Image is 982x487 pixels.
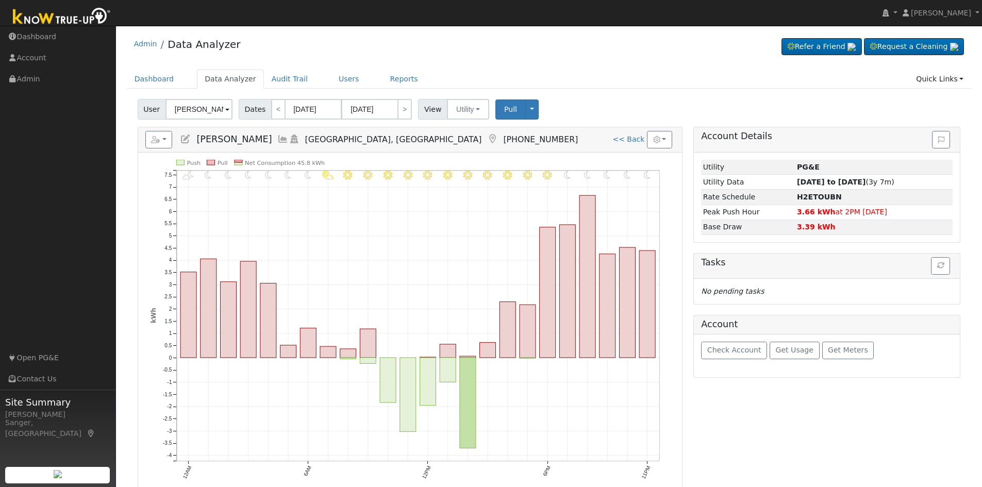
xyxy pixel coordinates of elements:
[182,171,194,179] i: 12AM - PartlyCloudy
[54,470,62,478] img: retrieve
[644,171,651,179] i: 11PM - Clear
[164,221,172,227] text: 5.5
[363,171,372,179] i: 9AM - MostlyClear
[797,223,836,231] strong: 3.39 kWh
[420,357,436,358] rect: onclick=""
[495,99,526,120] button: Pull
[167,379,172,385] text: -1
[559,225,575,358] rect: onclick=""
[479,343,495,358] rect: onclick=""
[217,160,227,166] text: Pull
[911,9,971,17] span: [PERSON_NAME]
[225,171,232,179] i: 2AM - MostlyClear
[612,135,644,143] a: << Back
[271,99,286,120] a: <
[520,305,536,358] rect: onclick=""
[542,465,552,477] text: 6PM
[164,294,172,300] text: 2.5
[443,171,452,179] i: 1PM - MostlyClear
[150,308,157,323] text: kWh
[828,346,868,354] span: Get Meters
[285,171,292,179] i: 5AM - MostlyClear
[169,233,172,239] text: 5
[201,259,217,358] rect: onclick=""
[701,220,795,234] td: Base Draw
[167,428,172,434] text: -3
[770,342,820,359] button: Get Usage
[205,171,212,179] i: 1AM - MostlyClear
[440,344,456,358] rect: onclick=""
[701,342,767,359] button: Check Account
[277,134,289,144] a: Multi-Series Graph
[289,134,300,144] a: Login As (last Never)
[340,358,356,359] rect: onclick=""
[300,328,316,358] rect: onclick=""
[305,135,482,144] span: [GEOGRAPHIC_DATA], [GEOGRAPHIC_DATA]
[169,258,172,263] text: 4
[169,306,172,312] text: 2
[543,171,552,179] i: 6PM - Clear
[420,358,436,406] rect: onclick=""
[165,99,232,120] input: Select a User
[164,172,172,178] text: 7.5
[931,257,950,275] button: Refresh
[127,70,182,89] a: Dashboard
[950,43,958,51] img: retrieve
[797,208,836,216] strong: 3.66 kWh
[163,392,172,397] text: -1.5
[847,43,856,51] img: retrieve
[164,270,172,275] text: 3.5
[384,171,392,179] i: 10AM - Clear
[167,452,172,458] text: -4
[260,283,276,358] rect: onclick=""
[797,178,866,186] strong: [DATE] to [DATE]
[163,367,172,373] text: -0.5
[701,131,953,142] h5: Account Details
[240,261,256,358] rect: onclick=""
[187,160,201,166] text: Push
[797,178,894,186] span: (3y 7m)
[239,99,272,120] span: Dates
[540,227,556,358] rect: onclick=""
[701,319,738,329] h5: Account
[639,250,655,358] rect: onclick=""
[180,134,191,144] a: Edit User (2892)
[822,342,874,359] button: Get Meters
[380,358,396,402] rect: onclick=""
[503,135,578,144] span: [PHONE_NUMBER]
[5,417,110,439] div: Sanger, [GEOGRAPHIC_DATA]
[500,302,515,358] rect: onclick=""
[781,38,862,56] a: Refer a Friend
[5,395,110,409] span: Site Summary
[400,358,416,431] rect: onclick=""
[797,163,820,171] strong: ID: 13910441, authorized: 03/26/24
[503,171,512,179] i: 4PM - Clear
[169,355,172,361] text: 0
[932,131,950,148] button: Issue History
[343,171,352,179] i: 8AM - Clear
[797,193,842,201] strong: G
[460,356,476,358] rect: onclick=""
[134,40,157,48] a: Admin
[701,190,795,205] td: Rate Schedule
[382,70,426,89] a: Reports
[8,6,116,29] img: Know True-Up
[163,441,172,446] text: -3.5
[397,99,412,120] a: >
[340,349,356,358] rect: onclick=""
[701,160,795,175] td: Utility
[523,171,532,179] i: 5PM - Clear
[331,70,367,89] a: Users
[423,171,432,179] i: 12PM - Clear
[463,171,472,179] i: 2PM - MostlyClear
[169,184,172,190] text: 7
[322,171,334,179] i: 7AM - PartlyCloudy
[864,38,964,56] a: Request a Cleaning
[167,404,172,410] text: -2
[707,346,761,354] span: Check Account
[460,358,476,448] rect: onclick=""
[169,282,172,288] text: 3
[564,171,571,179] i: 7PM - Clear
[164,245,172,251] text: 4.5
